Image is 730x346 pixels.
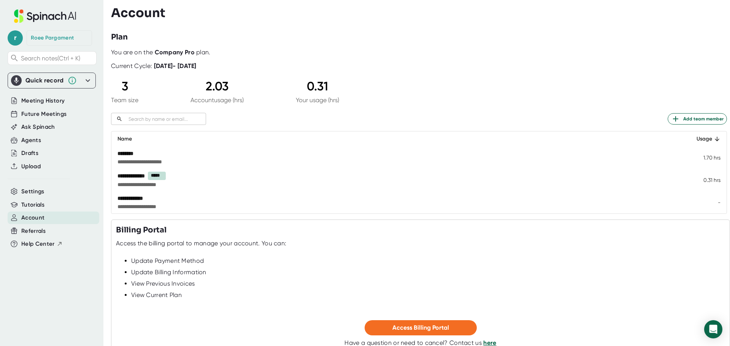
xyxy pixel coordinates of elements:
button: Ask Spinach [21,123,55,131]
div: 2.03 [190,79,244,93]
button: Tutorials [21,201,44,209]
div: Roee Pargament [31,35,74,41]
button: Add team member [668,113,727,125]
span: Access Billing Portal [392,324,449,331]
div: Account usage (hrs) [190,96,244,104]
div: Update Billing Information [131,269,725,276]
button: Settings [21,187,44,196]
td: 0.31 hrs [678,169,727,191]
b: [DATE] - [DATE] [154,62,197,70]
div: Access the billing portal to manage your account. You can: [116,240,286,247]
button: Future Meetings [21,110,67,118]
h3: Account [111,6,165,20]
button: Referrals [21,227,46,235]
span: Search notes (Ctrl + K) [21,55,80,62]
div: You are on the plan. [111,49,727,56]
div: Open Intercom Messenger [704,320,722,338]
h3: Billing Portal [116,224,167,236]
button: Account [21,213,44,222]
h3: Plan [111,32,128,43]
b: Company Pro [155,49,195,56]
div: Team size [111,96,138,104]
button: Help Center [21,240,63,248]
td: - [678,191,727,213]
span: Help Center [21,240,55,248]
div: Your usage (hrs) [296,96,339,104]
button: Meeting History [21,96,65,105]
div: Name [117,134,671,144]
button: Drafts [21,149,38,158]
span: r [8,30,23,46]
button: Access Billing Portal [365,320,477,335]
div: Usage [684,134,721,144]
div: Quick record [25,77,64,84]
div: Current Cycle: [111,62,197,70]
div: Quick record [11,73,92,88]
button: Agents [21,136,41,145]
button: Upload [21,162,41,171]
div: View Previous Invoices [131,280,725,288]
div: View Current Plan [131,291,725,299]
td: 1.70 hrs [678,147,727,169]
div: Update Payment Method [131,257,725,265]
div: 0.31 [296,79,339,93]
div: 3 [111,79,138,93]
input: Search by name or email... [125,115,206,123]
span: Add team member [671,114,724,123]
